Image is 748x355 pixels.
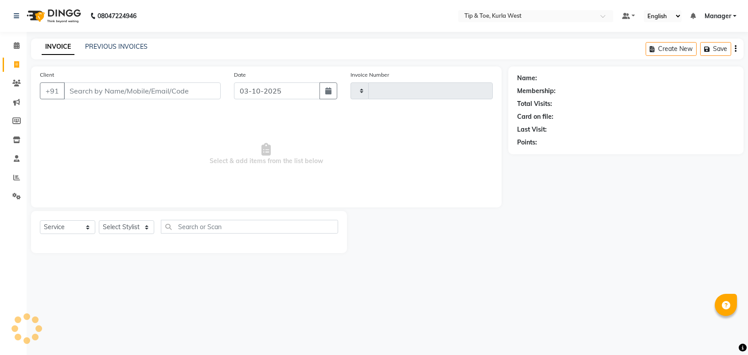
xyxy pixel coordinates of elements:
div: Points: [517,138,537,147]
iframe: chat widget [711,320,739,346]
button: Save [700,42,731,56]
span: Select & add items from the list below [40,110,493,199]
span: Manager [705,12,731,21]
div: Membership: [517,86,556,96]
div: Card on file: [517,112,553,121]
input: Search by Name/Mobile/Email/Code [64,82,221,99]
button: +91 [40,82,65,99]
a: INVOICE [42,39,74,55]
input: Search or Scan [161,220,338,234]
label: Invoice Number [351,71,389,79]
label: Client [40,71,54,79]
div: Name: [517,74,537,83]
b: 08047224946 [97,4,136,28]
button: Create New [646,42,697,56]
img: logo [23,4,83,28]
a: PREVIOUS INVOICES [85,43,148,51]
label: Date [234,71,246,79]
div: Last Visit: [517,125,547,134]
div: Total Visits: [517,99,552,109]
